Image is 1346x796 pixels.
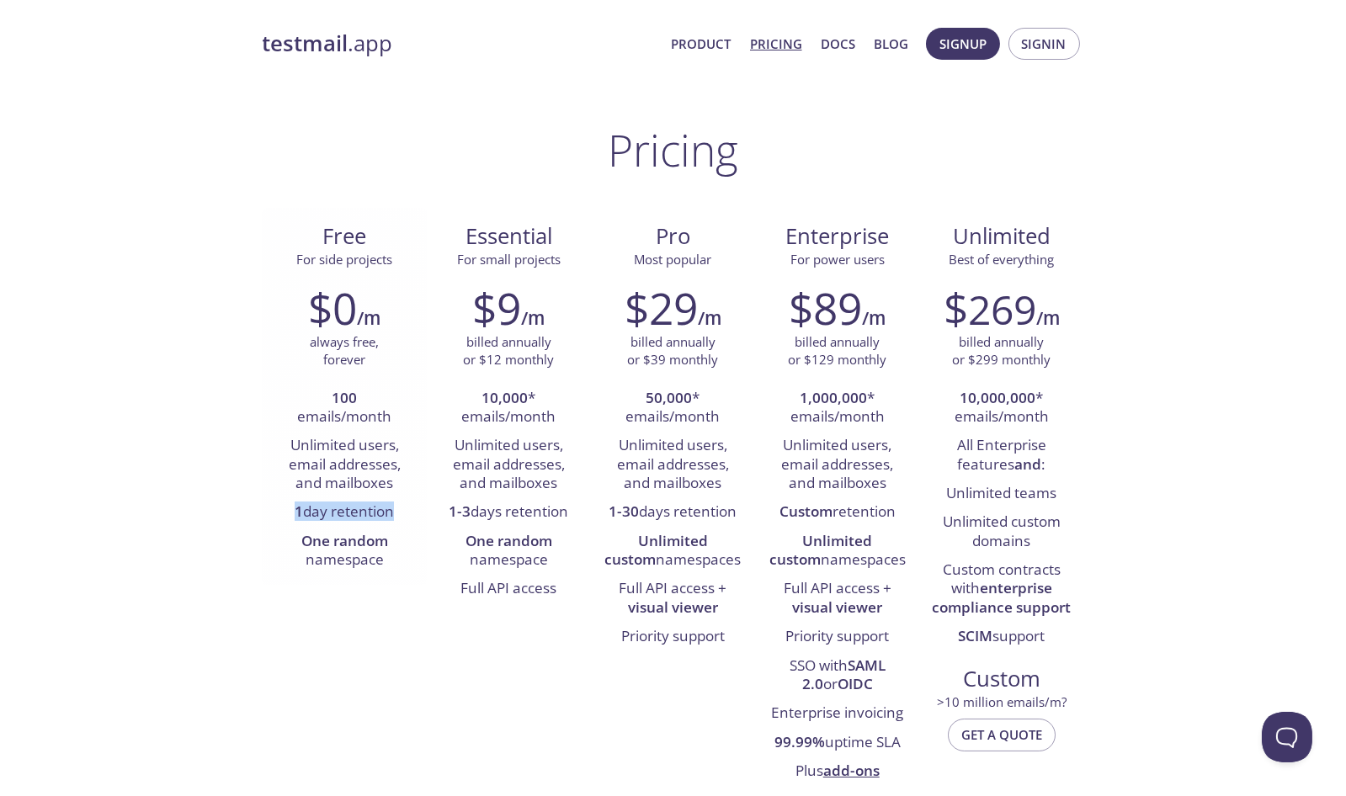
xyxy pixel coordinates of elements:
[628,597,718,617] strong: visual viewer
[768,729,907,757] li: uptime SLA
[821,33,855,55] a: Docs
[768,652,907,700] li: SSO with or
[932,432,1071,480] li: All Enterprise features :
[939,33,987,55] span: Signup
[628,333,719,369] p: billed annually or $39 monthly
[1014,454,1041,474] strong: and
[949,251,1054,268] span: Best of everything
[958,626,992,645] strong: SCIM
[646,388,693,407] strong: 50,000
[625,283,698,333] h2: $29
[609,501,640,521] strong: 1-30
[310,333,379,369] p: always free, forever
[308,283,357,333] h2: $0
[449,501,471,521] strong: 1-3
[1022,33,1067,55] span: Signin
[768,623,907,651] li: Priority support
[275,432,414,498] li: Unlimited users, email addresses, and mailboxes
[439,432,578,498] li: Unlimited users, email addresses, and mailboxes
[263,29,348,58] strong: testmail
[768,757,907,786] li: Plus
[774,732,825,751] strong: 99.99%
[792,597,882,617] strong: visual viewer
[768,432,907,498] li: Unlimited users, email addresses, and mailboxes
[802,655,886,693] strong: SAML 2.0
[604,222,742,251] span: Pro
[932,385,1071,432] li: * emails/month
[604,528,742,576] li: namespaces
[275,385,414,432] li: emails/month
[926,28,1000,60] button: Signup
[968,282,1036,337] span: 269
[961,724,1042,746] span: Get a quote
[944,283,1036,333] h2: $
[948,719,1056,751] button: Get a quote
[952,333,1051,369] p: billed annually or $299 monthly
[932,623,1071,651] li: support
[604,498,742,527] li: days retention
[440,222,577,251] span: Essential
[789,283,862,333] h2: $89
[768,498,907,527] li: retention
[779,501,833,521] strong: Custom
[466,531,552,550] strong: One random
[439,385,578,432] li: * emails/month
[750,33,802,55] a: Pricing
[788,333,886,369] p: billed annually or $129 monthly
[932,556,1071,623] li: Custom contracts with
[457,251,561,268] span: For small projects
[937,693,1067,710] span: > 10 million emails/m?
[604,432,742,498] li: Unlimited users, email addresses, and mailboxes
[605,531,709,569] strong: Unlimited custom
[604,623,742,651] li: Priority support
[932,508,1071,556] li: Unlimited custom domains
[439,528,578,576] li: namespace
[439,575,578,603] li: Full API access
[463,333,554,369] p: billed annually or $12 monthly
[481,388,528,407] strong: 10,000
[301,531,388,550] strong: One random
[604,385,742,432] li: * emails/month
[1036,304,1060,332] h6: /m
[263,29,658,58] a: testmail.app
[769,222,906,251] span: Enterprise
[439,498,578,527] li: days retention
[1008,28,1080,60] button: Signin
[608,125,738,175] h1: Pricing
[932,578,1071,616] strong: enterprise compliance support
[768,699,907,728] li: Enterprise invoicing
[357,304,380,332] h6: /m
[769,531,873,569] strong: Unlimited custom
[635,251,712,268] span: Most popular
[790,251,885,268] span: For power users
[838,674,873,693] strong: OIDC
[800,388,867,407] strong: 1,000,000
[276,222,413,251] span: Free
[672,33,732,55] a: Product
[698,304,721,332] h6: /m
[932,480,1071,508] li: Unlimited teams
[960,388,1035,407] strong: 10,000,000
[862,304,886,332] h6: /m
[768,575,907,623] li: Full API access +
[874,33,908,55] a: Blog
[768,528,907,576] li: namespaces
[295,501,303,521] strong: 1
[296,251,392,268] span: For side projects
[472,283,521,333] h2: $9
[521,304,545,332] h6: /m
[933,665,1070,693] span: Custom
[275,498,414,527] li: day retention
[953,221,1051,251] span: Unlimited
[275,528,414,576] li: namespace
[768,385,907,432] li: * emails/month
[823,761,880,780] a: add-ons
[604,575,742,623] li: Full API access +
[332,388,357,407] strong: 100
[1262,712,1312,762] iframe: Help Scout Beacon - Open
